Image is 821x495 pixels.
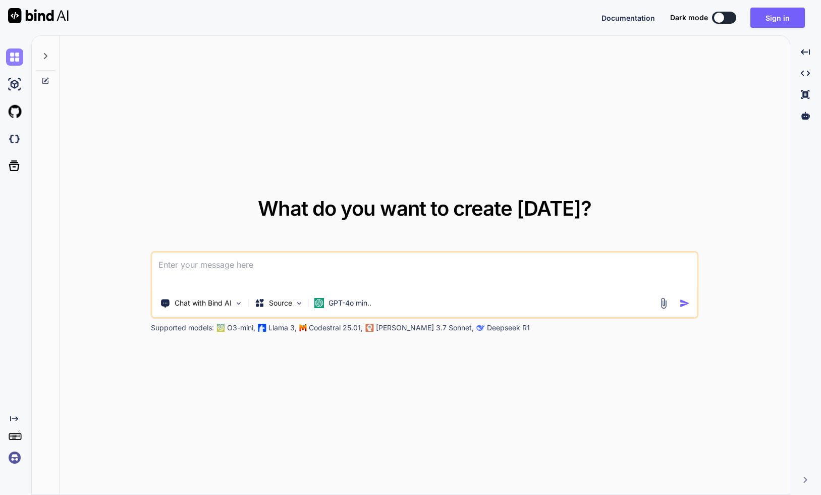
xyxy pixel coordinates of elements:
[227,323,255,333] p: O3-mini,
[309,323,363,333] p: Codestral 25.01,
[151,323,214,333] p: Supported models:
[6,48,23,66] img: chat
[300,324,307,331] img: Mistral-AI
[217,324,225,332] img: GPT-4
[477,324,485,332] img: claude
[329,298,371,308] p: GPT-4o min..
[601,13,655,23] button: Documentation
[314,298,324,308] img: GPT-4o mini
[366,324,374,332] img: claude
[175,298,232,308] p: Chat with Bind AI
[679,298,690,309] img: icon
[295,299,304,308] img: Pick Models
[269,298,292,308] p: Source
[658,298,669,309] img: attachment
[268,323,297,333] p: Llama 3,
[258,324,266,332] img: Llama2
[6,130,23,147] img: darkCloudIdeIcon
[750,8,805,28] button: Sign in
[487,323,530,333] p: Deepseek R1
[8,8,69,23] img: Bind AI
[258,196,591,221] span: What do you want to create [DATE]?
[376,323,474,333] p: [PERSON_NAME] 3.7 Sonnet,
[601,14,655,22] span: Documentation
[6,449,23,466] img: signin
[235,299,243,308] img: Pick Tools
[6,76,23,93] img: ai-studio
[6,103,23,120] img: githubLight
[670,13,708,23] span: Dark mode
